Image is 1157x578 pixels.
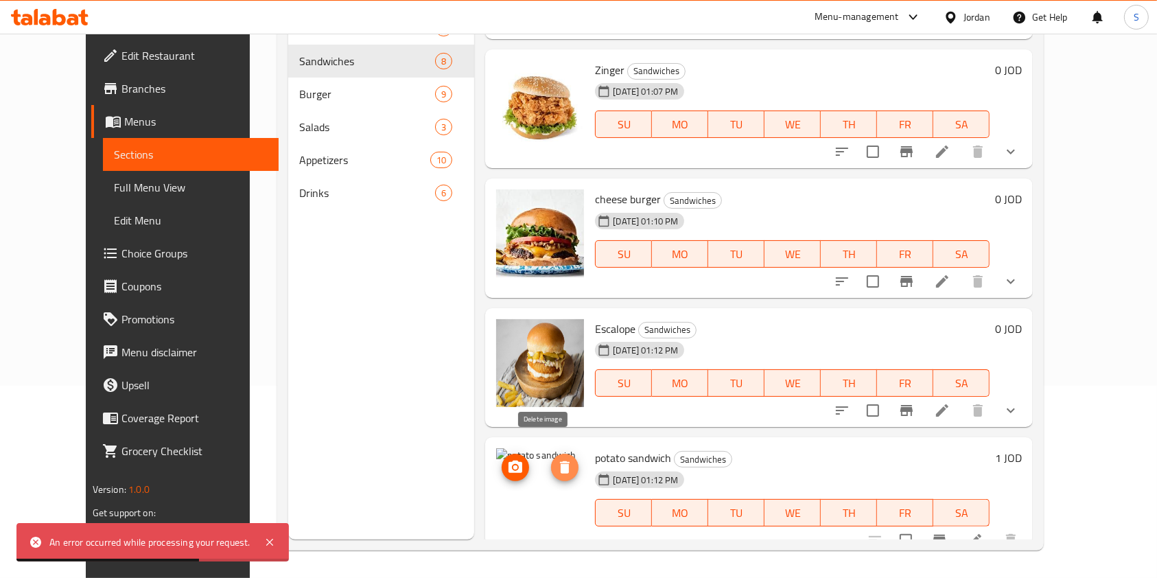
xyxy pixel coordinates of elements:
[939,244,984,264] span: SA
[877,499,933,527] button: FR
[770,244,815,264] span: WE
[877,369,933,397] button: FR
[657,244,703,264] span: MO
[288,6,474,215] nav: Menu sections
[299,86,435,102] span: Burger
[652,499,708,527] button: MO
[815,9,899,25] div: Menu-management
[826,394,858,427] button: sort-choices
[995,60,1022,80] h6: 0 JOD
[124,113,268,130] span: Menus
[436,187,452,200] span: 6
[436,88,452,101] span: 9
[883,244,928,264] span: FR
[93,518,180,535] a: Support.OpsPlatform
[652,111,708,138] button: MO
[995,189,1022,209] h6: 0 JOD
[933,369,990,397] button: SA
[91,402,279,435] a: Coverage Report
[826,503,872,523] span: TH
[664,192,722,209] div: Sandwiches
[826,265,858,298] button: sort-choices
[121,344,268,360] span: Menu disclaimer
[114,212,268,229] span: Edit Menu
[664,193,721,209] span: Sandwiches
[639,322,696,338] span: Sandwiches
[714,115,759,135] span: TU
[939,503,984,523] span: SA
[601,115,646,135] span: SU
[595,240,652,268] button: SU
[103,171,279,204] a: Full Menu View
[627,63,686,80] div: Sandwiches
[595,111,652,138] button: SU
[883,115,928,135] span: FR
[708,499,764,527] button: TU
[121,47,268,64] span: Edit Restaurant
[934,143,950,160] a: Edit menu item
[933,111,990,138] button: SA
[299,119,435,135] span: Salads
[891,526,920,555] span: Select to update
[826,115,872,135] span: TH
[288,111,474,143] div: Salads3
[91,39,279,72] a: Edit Restaurant
[821,369,877,397] button: TH
[114,179,268,196] span: Full Menu View
[103,204,279,237] a: Edit Menu
[607,215,683,228] span: [DATE] 01:10 PM
[431,154,452,167] span: 10
[1003,402,1019,419] svg: Show Choices
[288,176,474,209] div: Drinks6
[821,240,877,268] button: TH
[939,115,984,135] span: SA
[607,474,683,487] span: [DATE] 01:12 PM
[595,448,671,468] span: potato sandwich
[714,503,759,523] span: TU
[496,189,584,277] img: cheese burger
[93,481,126,498] span: Version:
[858,137,887,166] span: Select to update
[628,63,685,79] span: Sandwiches
[883,503,928,523] span: FR
[708,111,764,138] button: TU
[91,369,279,402] a: Upsell
[826,244,872,264] span: TH
[436,55,452,68] span: 8
[91,435,279,467] a: Grocery Checklist
[657,115,703,135] span: MO
[826,373,872,393] span: TH
[877,240,933,268] button: FR
[939,373,984,393] span: SA
[288,78,474,111] div: Burger9
[1003,273,1019,290] svg: Show Choices
[858,267,887,296] span: Select to update
[821,499,877,527] button: TH
[91,336,279,369] a: Menu disclaimer
[890,394,923,427] button: Branch-specific-item
[708,240,764,268] button: TU
[764,499,821,527] button: WE
[121,311,268,327] span: Promotions
[496,60,584,148] img: Zinger
[502,454,529,481] button: upload picture
[121,410,268,426] span: Coverage Report
[770,115,815,135] span: WE
[1134,10,1139,25] span: S
[995,448,1022,467] h6: 1 JOD
[890,135,923,168] button: Branch-specific-item
[121,278,268,294] span: Coupons
[299,152,430,168] span: Appetizers
[933,499,990,527] button: SA
[764,240,821,268] button: WE
[435,86,452,102] div: items
[93,504,156,522] span: Get support on:
[288,45,474,78] div: Sandwiches8
[595,60,624,80] span: Zinger
[934,273,950,290] a: Edit menu item
[299,53,435,69] span: Sandwiches
[496,319,584,407] img: Escalope
[994,135,1027,168] button: show more
[121,245,268,262] span: Choice Groups
[883,373,928,393] span: FR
